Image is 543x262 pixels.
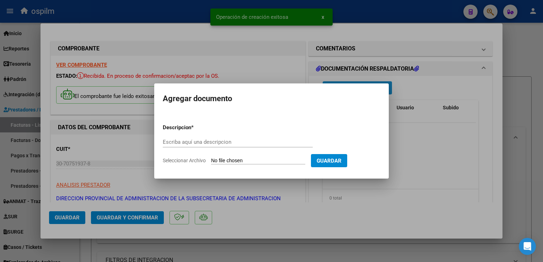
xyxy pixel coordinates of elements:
[317,158,342,164] span: Guardar
[163,92,380,105] h2: Agregar documento
[519,238,536,255] div: Open Intercom Messenger
[163,124,228,132] p: Descripcion
[163,158,206,163] span: Seleccionar Archivo
[311,154,347,167] button: Guardar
